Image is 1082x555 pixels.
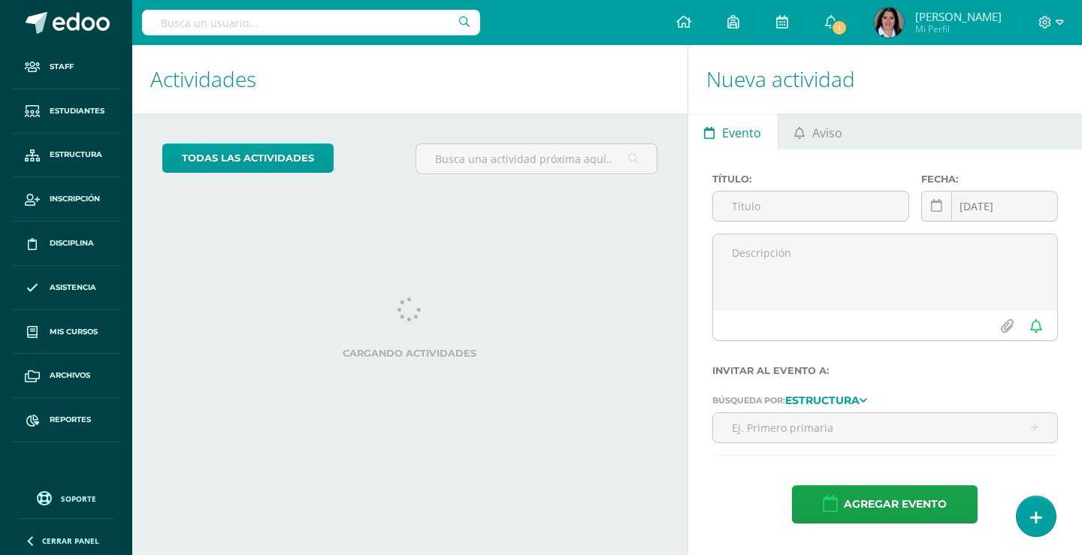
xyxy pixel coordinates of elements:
strong: Estructura [785,394,860,407]
a: Disciplina [12,222,120,266]
a: Estructura [785,394,867,405]
a: Soporte [18,487,114,508]
span: Evento [722,115,761,151]
button: Agregar evento [792,485,978,523]
a: Inscripción [12,177,120,222]
input: Título [713,192,908,221]
a: Staff [12,45,120,89]
span: Disciplina [50,237,94,249]
h1: Actividades [150,45,669,113]
img: dbaff9155df2cbddabe12780bec20cac.png [874,8,904,38]
input: Ej. Primero primaria [713,413,1057,442]
a: Reportes [12,398,120,442]
a: Aviso [778,113,859,149]
label: Invitar al evento a: [712,365,1058,376]
span: Asistencia [50,282,96,294]
a: Archivos [12,354,120,398]
span: Mi Perfil [915,23,1002,35]
span: Staff [50,61,74,73]
span: [PERSON_NAME] [915,9,1002,24]
a: todas las Actividades [162,143,334,173]
label: Fecha: [921,173,1058,185]
label: Cargando actividades [162,348,657,359]
span: Inscripción [50,193,100,205]
span: Mis cursos [50,326,98,338]
span: Cerrar panel [42,535,99,546]
input: Busca una actividad próxima aquí... [416,144,656,173]
span: Estructura [50,149,102,161]
a: Estructura [12,134,120,178]
span: Aviso [812,115,842,151]
span: Reportes [50,414,91,426]
span: Agregar evento [844,486,947,523]
input: Fecha de entrega [922,192,1057,221]
input: Busca un usuario... [142,10,480,35]
a: Asistencia [12,266,120,310]
span: 1 [831,20,848,36]
a: Evento [688,113,778,149]
span: Soporte [61,493,96,504]
span: Búsqueda por: [712,395,785,406]
span: Estudiantes [50,105,104,117]
a: Mis cursos [12,310,120,354]
a: Estudiantes [12,89,120,134]
span: Archivos [50,369,90,382]
h1: Nueva actividad [706,45,1064,113]
label: Título: [712,173,909,185]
